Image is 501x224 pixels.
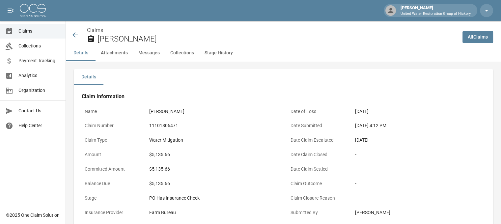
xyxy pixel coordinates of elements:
[20,4,46,17] img: ocs-logo-white-transparent.png
[87,26,457,34] nav: breadcrumb
[133,45,165,61] button: Messages
[18,72,60,79] span: Analytics
[18,28,60,35] span: Claims
[97,34,457,44] h2: [PERSON_NAME]
[82,192,141,205] p: Stage
[18,107,60,114] span: Contact Us
[355,137,483,144] div: [DATE]
[355,209,483,216] div: [PERSON_NAME]
[149,137,277,144] div: Water Mitigation
[288,163,347,176] p: Date Claim Settled
[401,11,471,17] p: United Water Restoration Group of Hickory
[288,192,347,205] p: Claim Closure Reason
[462,31,493,43] a: AllClaims
[82,148,141,161] p: Amount
[149,108,277,115] div: [PERSON_NAME]
[288,134,347,147] p: Date Claim Escalated
[82,163,141,176] p: Committed Amount
[355,108,483,115] div: [DATE]
[149,166,277,173] div: $5,135.66
[18,57,60,64] span: Payment Tracking
[288,206,347,219] p: Submitted By
[288,119,347,132] p: Date Submitted
[355,151,483,158] div: -
[355,122,483,129] div: [DATE] 4:12 PM
[149,122,277,129] div: 11101806471
[82,105,141,118] p: Name
[165,45,199,61] button: Collections
[149,195,277,202] div: PO Has Insurance Check
[149,151,277,158] div: $5,135.66
[82,206,141,219] p: Insurance Provider
[87,27,103,33] a: Claims
[82,134,141,147] p: Claim Type
[66,45,501,61] div: anchor tabs
[74,69,103,85] button: Details
[288,105,347,118] p: Date of Loss
[398,5,473,16] div: [PERSON_NAME]
[199,45,238,61] button: Stage History
[149,209,277,216] div: Farm Bureau
[355,195,483,202] div: -
[82,119,141,132] p: Claim Number
[96,45,133,61] button: Attachments
[66,45,96,61] button: Details
[18,87,60,94] span: Organization
[82,93,485,100] h4: Claim Information
[82,177,141,190] p: Balance Due
[288,148,347,161] p: Date Claim Closed
[288,177,347,190] p: Claim Outcome
[6,212,60,218] div: © 2025 One Claim Solution
[18,42,60,49] span: Collections
[18,122,60,129] span: Help Center
[355,180,483,187] div: -
[74,69,493,85] div: details tabs
[149,180,277,187] div: $5,135.66
[4,4,17,17] button: open drawer
[355,166,483,173] div: -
